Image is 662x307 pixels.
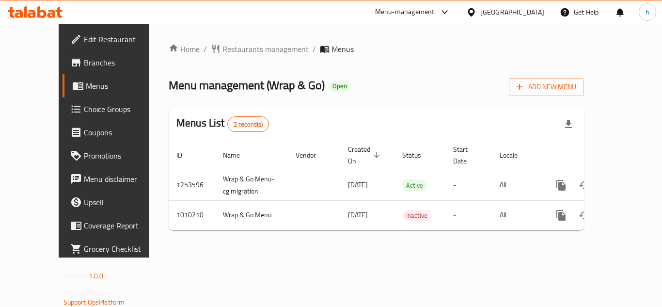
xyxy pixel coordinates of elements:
a: Menus [63,74,169,97]
span: [DATE] [348,209,368,221]
td: - [445,170,492,200]
span: Menus [331,43,354,55]
td: All [492,170,542,200]
span: h [646,7,649,17]
a: Grocery Checklist [63,237,169,260]
table: enhanced table [169,141,650,230]
td: - [445,200,492,230]
span: Menu disclaimer [84,173,161,185]
div: Open [329,81,351,92]
div: [GEOGRAPHIC_DATA] [480,7,544,17]
button: Change Status [573,204,596,227]
li: / [204,43,207,55]
a: Menu disclaimer [63,167,169,191]
span: 2 record(s) [228,120,269,129]
div: Menu-management [375,6,435,18]
div: Export file [557,113,580,136]
span: Vendor [296,149,329,161]
span: Choice Groups [84,103,161,115]
a: Choice Groups [63,97,169,121]
td: Wrap & Go Menu-cg migration [215,170,288,200]
span: Coupons [84,127,161,138]
button: Change Status [573,174,596,197]
td: All [492,200,542,230]
span: ID [176,149,195,161]
span: Upsell [84,196,161,208]
a: Home [169,43,200,55]
span: Restaurants management [222,43,309,55]
a: Coverage Report [63,214,169,237]
span: Edit Restaurant [84,33,161,45]
span: Open [329,82,351,90]
td: Wrap & Go Menu [215,200,288,230]
span: Get support on: [63,286,108,299]
h2: Menus List [176,116,269,132]
span: Active [402,180,427,191]
a: Edit Restaurant [63,28,169,51]
button: more [550,174,573,197]
td: 1010210 [169,200,215,230]
span: Grocery Checklist [84,243,161,255]
span: Name [223,149,252,161]
button: Add New Menu [509,78,584,96]
span: Branches [84,57,161,68]
button: more [550,204,573,227]
td: 1253596 [169,170,215,200]
span: Inactive [402,210,431,221]
th: Actions [542,141,650,170]
li: / [313,43,316,55]
div: Active [402,179,427,191]
span: [DATE] [348,178,368,191]
span: Created On [348,144,383,167]
span: Menus [86,80,161,92]
span: Status [402,149,434,161]
span: Add New Menu [517,81,576,93]
span: Version: [63,270,87,282]
nav: breadcrumb [169,43,584,55]
span: Start Date [453,144,480,167]
a: Coupons [63,121,169,144]
span: Locale [500,149,530,161]
a: Restaurants management [211,43,309,55]
span: Coverage Report [84,220,161,231]
div: Total records count [227,116,269,132]
span: Menu management ( Wrap & Go ) [169,74,325,96]
a: Upsell [63,191,169,214]
a: Branches [63,51,169,74]
span: 1.0.0 [89,270,104,282]
a: Promotions [63,144,169,167]
span: Promotions [84,150,161,162]
div: Inactive [402,210,431,221]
